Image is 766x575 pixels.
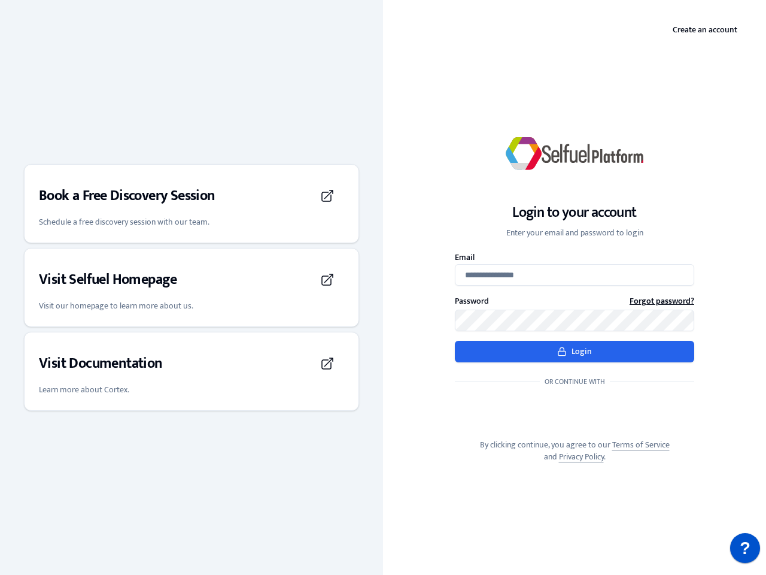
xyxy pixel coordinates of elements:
[506,227,643,239] p: Enter your email and password to login
[39,300,344,312] p: Visit our homepage to learn more about us.
[455,439,694,463] p: By clicking continue, you agree to our and .
[506,203,643,222] h1: Login to your account
[612,438,670,452] a: Terms of Service
[39,216,344,228] p: Schedule a free discovery session with our team.
[39,384,344,396] p: Learn more about Cortex.
[455,341,694,362] button: Login
[449,400,700,426] iframe: Sign in with Google Button
[559,450,604,464] a: Privacy Policy
[455,297,489,305] label: Password
[39,186,215,205] h3: Book a Free Discovery Session
[455,253,694,262] label: Email
[630,295,694,307] a: Forgot password?
[39,354,163,373] h3: Visit Documentation
[663,19,747,41] a: Create an account
[39,270,177,289] h3: Visit Selfuel Homepage
[724,527,766,575] iframe: JSD widget
[540,377,610,386] span: Or continue with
